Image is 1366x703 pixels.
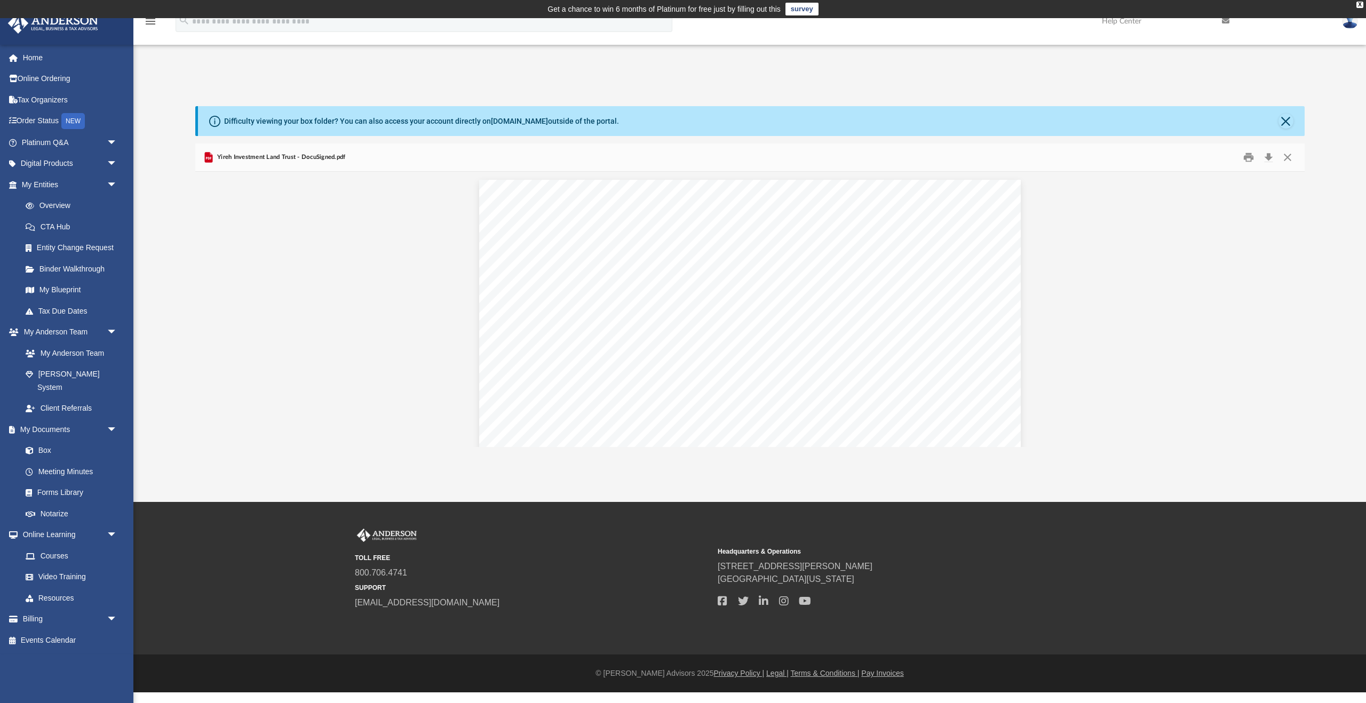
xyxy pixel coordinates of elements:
[15,461,128,482] a: Meeting Minutes
[1259,149,1278,166] button: Download
[766,669,789,677] a: Legal |
[144,15,157,28] i: menu
[107,609,128,630] span: arrow_drop_down
[107,419,128,441] span: arrow_drop_down
[133,668,1366,679] div: © [PERSON_NAME] Advisors 2025
[5,13,101,34] img: Anderson Advisors Platinum Portal
[7,174,133,195] a: My Entitiesarrow_drop_down
[355,598,499,607] a: [EMAIL_ADDRESS][DOMAIN_NAME]
[15,300,133,322] a: Tax Due Dates
[195,143,1305,447] div: Preview
[355,529,419,542] img: Anderson Advisors Platinum Portal
[15,503,128,524] a: Notarize
[224,116,619,127] div: Difficulty viewing your box folder? You can also access your account directly on outside of the p...
[861,669,903,677] a: Pay Invoices
[791,669,860,677] a: Terms & Conditions |
[15,195,133,217] a: Overview
[15,279,128,301] a: My Blueprint
[15,440,123,461] a: Box
[195,172,1305,447] div: File preview
[7,153,133,174] a: Digital Productsarrow_drop_down
[178,14,190,26] i: search
[547,3,781,15] div: Get a chance to win 6 months of Platinum for free just by filling out this
[15,587,128,609] a: Resources
[215,153,346,162] span: Yireh Investment Land Trust - DocuSigned.pdf
[1238,149,1259,166] button: Print
[15,566,123,588] a: Video Training
[15,216,133,237] a: CTA Hub
[714,669,765,677] a: Privacy Policy |
[15,364,128,398] a: [PERSON_NAME] System
[15,342,123,364] a: My Anderson Team
[355,583,710,593] small: SUPPORT
[1356,2,1363,8] div: close
[15,545,128,566] a: Courses
[718,547,1073,556] small: Headquarters & Operations
[1278,149,1297,166] button: Close
[7,110,133,132] a: Order StatusNEW
[718,574,854,584] a: [GEOGRAPHIC_DATA][US_STATE]
[7,47,133,68] a: Home
[15,482,123,504] a: Forms Library
[1278,114,1293,129] button: Close
[491,117,548,125] a: [DOMAIN_NAME]
[355,568,407,577] a: 800.706.4741
[355,553,710,563] small: TOLL FREE
[785,3,819,15] a: survey
[144,20,157,28] a: menu
[7,68,133,90] a: Online Ordering
[718,562,872,571] a: [STREET_ADDRESS][PERSON_NAME]
[15,398,128,419] a: Client Referrals
[107,153,128,175] span: arrow_drop_down
[7,132,133,153] a: Platinum Q&Aarrow_drop_down
[107,322,128,343] span: arrow_drop_down
[1342,13,1358,29] img: User Pic
[7,629,133,651] a: Events Calendar
[7,322,128,343] a: My Anderson Teamarrow_drop_down
[15,258,133,279] a: Binder Walkthrough
[61,113,85,129] div: NEW
[107,524,128,546] span: arrow_drop_down
[7,524,128,546] a: Online Learningarrow_drop_down
[15,237,133,259] a: Entity Change Request
[7,89,133,110] a: Tax Organizers
[107,132,128,154] span: arrow_drop_down
[494,189,716,196] span: DocuSign Envelope ID: F044194D-D473-4DF1-AB4F-B57744E6E3D0
[195,172,1305,447] div: Document Viewer
[7,609,133,630] a: Billingarrow_drop_down
[107,174,128,196] span: arrow_drop_down
[7,419,128,440] a: My Documentsarrow_drop_down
